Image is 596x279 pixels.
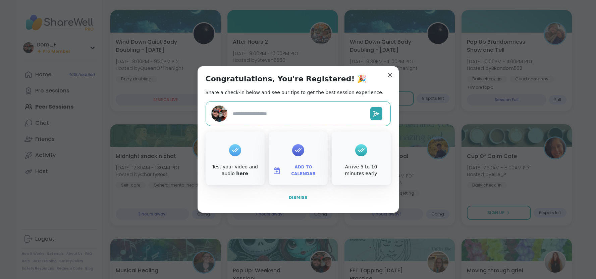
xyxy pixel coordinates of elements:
button: Add to Calendar [270,164,326,178]
span: Add to Calendar [283,164,324,177]
div: Arrive 5 to 10 minutes early [333,164,389,177]
a: here [236,171,248,176]
img: Dom_F [211,106,227,122]
div: Test your video and audio [207,164,263,177]
h2: Share a check-in below and see our tips to get the best session experience. [206,89,384,96]
img: ShareWell Logomark [273,167,281,175]
span: Dismiss [288,195,307,200]
button: Dismiss [206,191,391,205]
h1: Congratulations, You're Registered! 🎉 [206,74,367,84]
